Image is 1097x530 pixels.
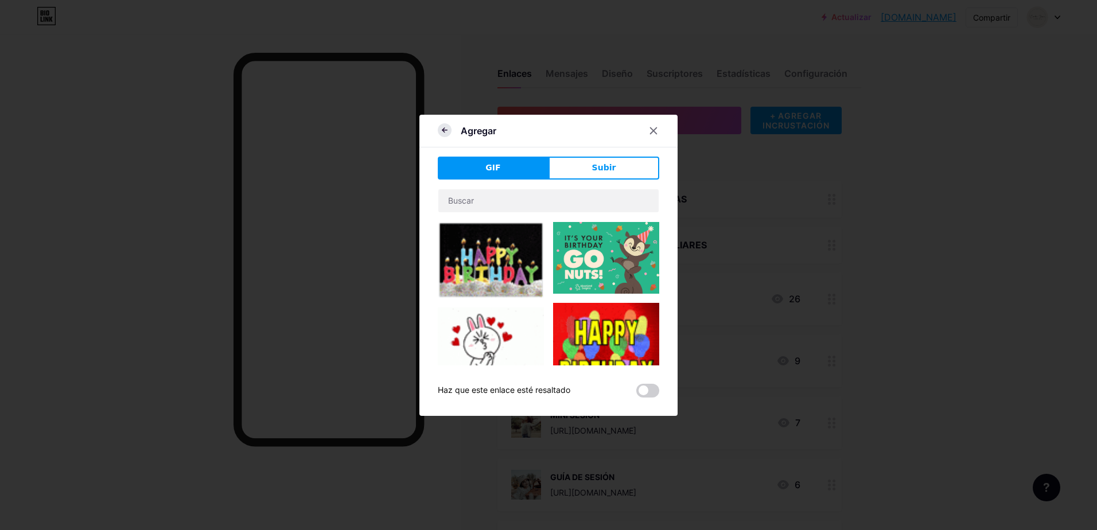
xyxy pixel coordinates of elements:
img: Gihpy [438,307,544,399]
button: Subir [548,157,659,180]
div: Haz que este enlace esté resaltado [438,384,570,397]
div: Agregar [461,124,496,138]
img: Gihpy [553,303,659,409]
span: Subir [592,162,616,174]
span: GIF [485,162,500,174]
img: Gihpy [553,222,659,294]
img: Gihpy [438,222,544,298]
button: GIF [438,157,548,180]
input: Buscar [438,189,659,212]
